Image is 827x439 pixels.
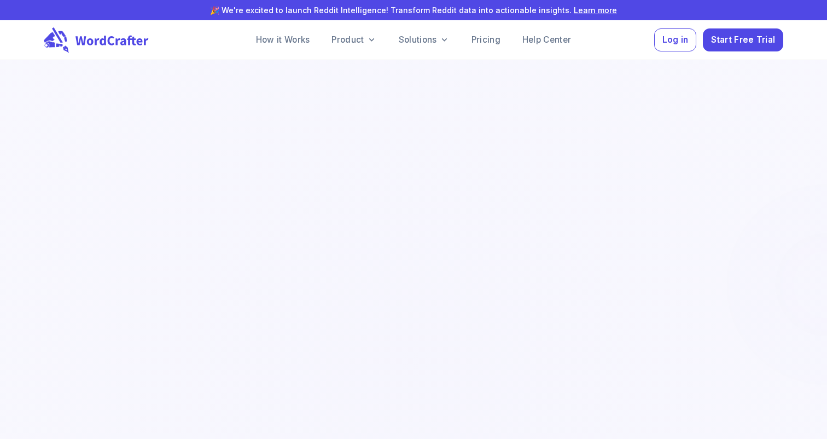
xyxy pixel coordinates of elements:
[514,29,580,51] a: Help Center
[323,29,385,51] a: Product
[662,33,689,48] span: Log in
[18,4,809,16] p: 🎉 We're excited to launch Reddit Intelligence! Transform Reddit data into actionable insights.
[711,33,776,48] span: Start Free Trial
[703,28,783,52] button: Start Free Trial
[247,29,319,51] a: How it Works
[390,29,458,51] a: Solutions
[574,5,617,15] a: Learn more
[463,29,509,51] a: Pricing
[654,28,696,52] button: Log in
